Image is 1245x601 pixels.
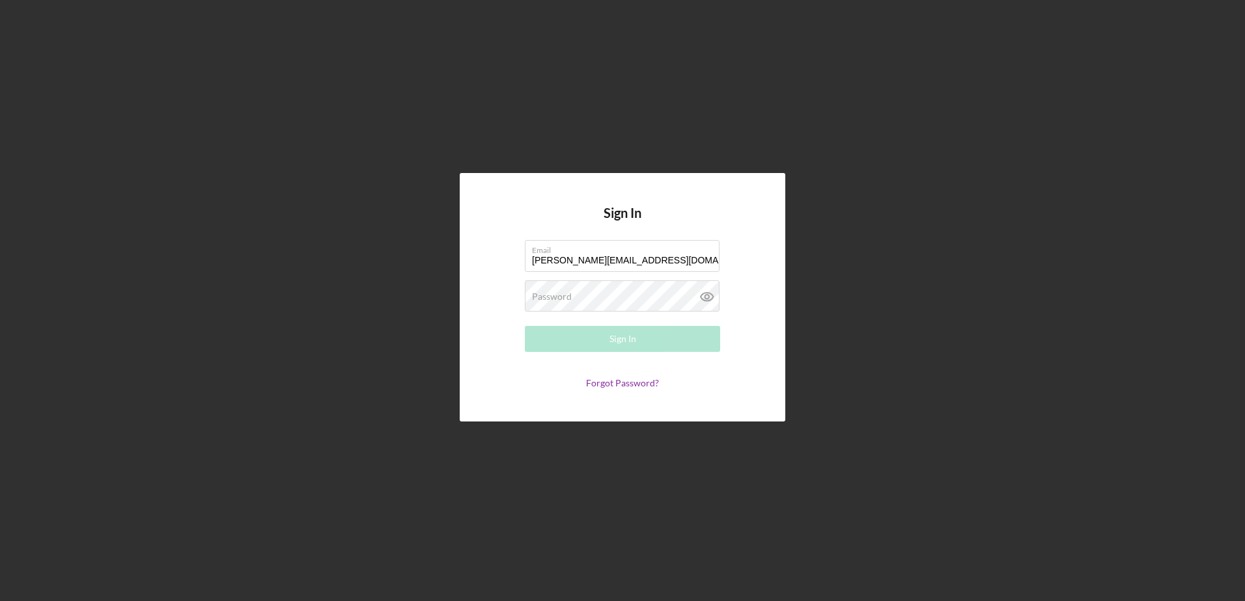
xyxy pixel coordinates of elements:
h4: Sign In [604,206,641,240]
label: Email [532,241,720,255]
div: Sign In [609,326,636,352]
a: Forgot Password? [586,377,659,388]
button: Sign In [525,326,720,352]
label: Password [532,291,572,302]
